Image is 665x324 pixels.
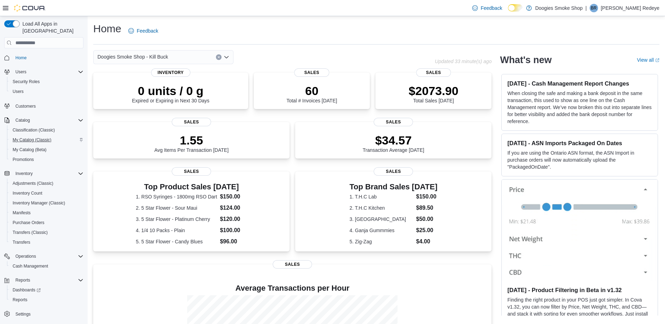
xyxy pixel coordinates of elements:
dt: 1. T.H.C Lab [350,193,413,200]
span: Security Roles [10,77,83,86]
dd: $89.50 [416,204,437,212]
button: Reports [13,276,33,284]
a: Dashboards [7,285,86,295]
p: Doogies Smoke Shop [535,4,583,12]
span: Purchase Orders [13,220,45,225]
a: Inventory Manager (Classic) [10,199,68,207]
span: Inventory Manager (Classic) [13,200,65,206]
span: Users [13,68,83,76]
span: Catalog [13,116,83,124]
div: Total Sales [DATE] [409,84,459,103]
a: Reports [10,296,30,304]
span: Settings [15,311,30,317]
input: Dark Mode [508,4,523,12]
a: Security Roles [10,77,42,86]
span: Inventory Count [10,189,83,197]
a: Settings [13,310,33,318]
span: My Catalog (Classic) [10,136,83,144]
a: Inventory Count [10,189,45,197]
span: Sales [294,68,329,77]
span: My Catalog (Beta) [13,147,47,153]
h1: Home [93,22,121,36]
button: Inventory Manager (Classic) [7,198,86,208]
button: Security Roles [7,77,86,87]
dt: 4. Ganja Gummmies [350,227,413,234]
span: Reports [10,296,83,304]
span: Customers [15,103,36,109]
button: Catalog [13,116,33,124]
dd: $150.00 [220,193,247,201]
span: BR [591,4,597,12]
a: Dashboards [10,286,43,294]
a: Feedback [125,24,161,38]
span: My Catalog (Classic) [13,137,52,143]
p: 60 [286,84,337,98]
button: Manifests [7,208,86,218]
a: Transfers (Classic) [10,228,50,237]
span: Settings [13,310,83,318]
div: Barb Redeye [590,4,598,12]
button: Transfers (Classic) [7,228,86,237]
span: Cash Management [13,263,48,269]
button: Reports [1,275,86,285]
h3: Top Brand Sales [DATE] [350,183,437,191]
dd: $100.00 [220,226,247,235]
span: Inventory [13,169,83,178]
span: Sales [374,118,413,126]
dd: $25.00 [416,226,437,235]
dd: $50.00 [416,215,437,223]
a: Users [10,87,26,96]
button: Customers [1,101,86,111]
span: Transfers (Classic) [13,230,48,235]
a: Manifests [10,209,33,217]
button: Classification (Classic) [7,125,86,135]
span: Sales [172,167,211,176]
span: Load All Apps in [GEOGRAPHIC_DATA] [20,20,83,34]
a: Purchase Orders [10,218,47,227]
div: Avg Items Per Transaction [DATE] [154,133,229,153]
p: When closing the safe and making a bank deposit in the same transaction, this used to show as one... [507,90,652,125]
button: Inventory [1,169,86,178]
button: Promotions [7,155,86,164]
p: If you are using the Ontario ASN format, the ASN Import in purchase orders will now automatically... [507,149,652,170]
span: Inventory Manager (Classic) [10,199,83,207]
div: Expired or Expiring in Next 30 Days [132,84,209,103]
span: Purchase Orders [10,218,83,227]
span: Sales [172,118,211,126]
button: Adjustments (Classic) [7,178,86,188]
dt: 3. [GEOGRAPHIC_DATA] [350,216,413,223]
span: Users [10,87,83,96]
span: Transfers (Classic) [10,228,83,237]
span: Promotions [13,157,34,162]
dt: 4. 1/4 10 Packs - Plain [136,227,217,234]
dt: 5. 5 Star Flower - Candy Blues [136,238,217,245]
p: 0 units / 0 g [132,84,209,98]
a: Feedback [469,1,505,15]
span: Sales [374,167,413,176]
div: Total # Invoices [DATE] [286,84,337,103]
span: Transfers [10,238,83,247]
dd: $150.00 [416,193,437,201]
button: My Catalog (Classic) [7,135,86,145]
button: Transfers [7,237,86,247]
span: Manifests [13,210,30,216]
dt: 2. T.H.C Kitchen [350,204,413,211]
h3: Top Product Sales [DATE] [136,183,247,191]
svg: External link [655,58,659,62]
span: Inventory [151,68,190,77]
h3: [DATE] - ASN Imports Packaged On Dates [507,140,652,147]
span: Dashboards [10,286,83,294]
span: Inventory Count [13,190,42,196]
span: Inventory [15,171,33,176]
p: $2073.90 [409,84,459,98]
dt: 2. 5 Star Flower - Sour Maui [136,204,217,211]
button: Clear input [216,54,222,60]
a: My Catalog (Beta) [10,146,49,154]
p: $34.57 [363,133,425,147]
span: Transfers [13,239,30,245]
img: Cova [14,5,46,12]
h3: [DATE] - Product Filtering in Beta in v1.32 [507,286,652,293]
span: Customers [13,101,83,110]
span: Catalog [15,117,30,123]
